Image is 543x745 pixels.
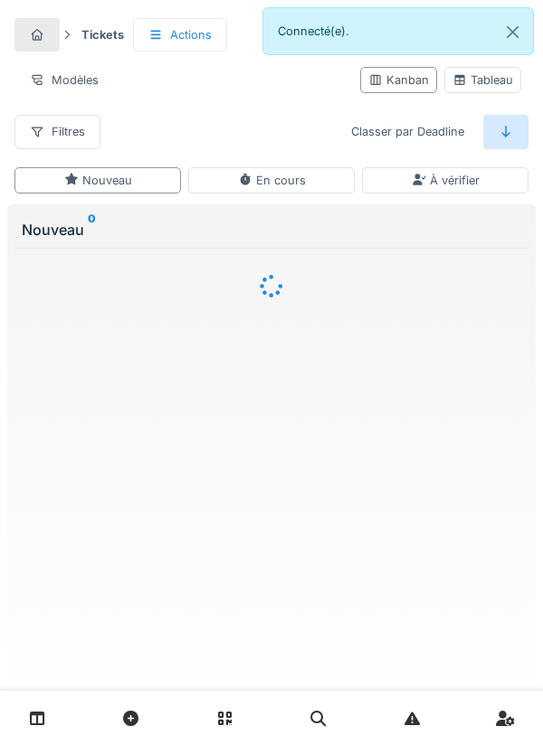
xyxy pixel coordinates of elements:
[238,172,306,189] div: En cours
[368,71,429,89] div: Kanban
[336,115,480,148] div: Classer par Deadline
[133,18,227,52] div: Actions
[14,115,100,148] div: Filtres
[88,219,96,240] sup: 0
[74,26,131,43] strong: Tickets
[412,172,480,189] div: À vérifier
[492,8,533,56] button: Close
[64,172,132,189] div: Nouveau
[22,219,521,240] div: Nouveau
[262,7,534,55] div: Connecté(e).
[14,63,114,97] div: Modèles
[452,71,513,89] div: Tableau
